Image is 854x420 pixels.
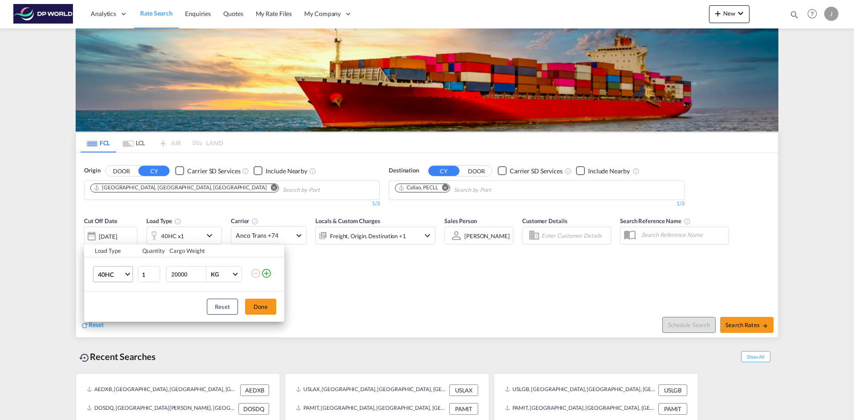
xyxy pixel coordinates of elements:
[207,299,238,315] button: Reset
[137,244,165,257] th: Quantity
[170,267,206,282] input: Enter Weight
[138,266,160,282] input: Qty
[211,271,219,278] div: KG
[169,247,245,255] div: Cargo Weight
[98,270,124,279] span: 40HC
[250,268,261,279] md-icon: icon-minus-circle-outline
[84,244,137,257] th: Load Type
[245,299,276,315] button: Done
[261,268,272,279] md-icon: icon-plus-circle-outline
[93,266,133,282] md-select: Choose: 40HC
